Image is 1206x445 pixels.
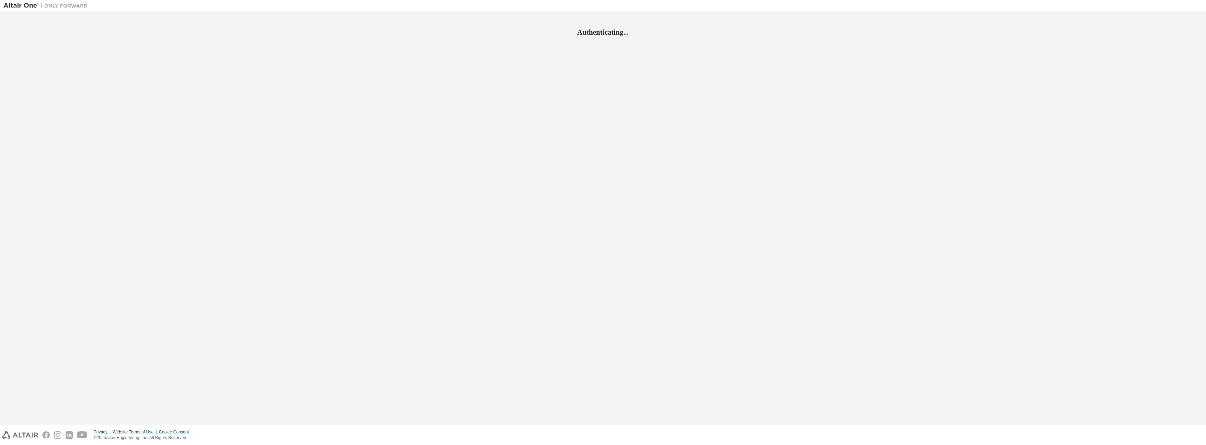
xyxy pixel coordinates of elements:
[2,431,38,439] img: altair_logo.svg
[4,28,1202,37] h2: Authenticating...
[159,429,193,435] div: Cookie Consent
[54,431,61,439] img: instagram.svg
[94,435,193,441] p: © 2025 Altair Engineering, Inc. All Rights Reserved.
[66,431,73,439] img: linkedin.svg
[94,429,113,435] div: Privacy
[77,431,87,439] img: youtube.svg
[4,2,91,9] img: Altair One
[42,431,50,439] img: facebook.svg
[113,429,159,435] div: Website Terms of Use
